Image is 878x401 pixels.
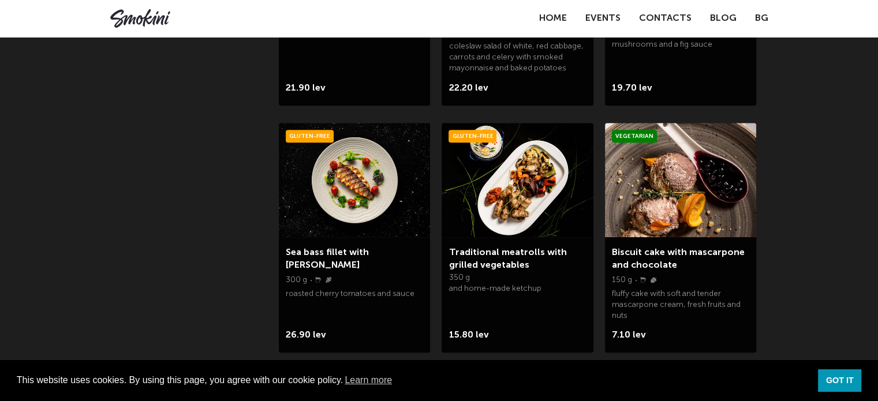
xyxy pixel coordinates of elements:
span: Gluten-free [286,130,334,143]
img: 35.jpg [605,123,756,237]
span: 19.70 lev [612,80,658,96]
a: BG [755,10,768,27]
a: Blog [710,14,737,23]
p: and home-made ketchup [449,283,586,298]
span: 26.90 lev [286,327,332,343]
a: Biscuit cake with mascarpone and chocolate [612,248,745,270]
p: 150 g [612,275,632,286]
span: This website uses cookies. By using this page, you agree with our cookie policy. [17,372,809,389]
span: 15.80 lev [449,327,495,343]
a: Home [539,14,567,23]
a: learn more about cookies [343,372,394,389]
img: Smokini_Winter_Menu_34.jpg [279,123,430,237]
img: 607ed789484f2294b09569ca09327f50d14cb96d2d1e2259c533813c12cb2ab9.jpeg [442,123,593,237]
p: roasted cherry tomatoes and sauce [286,288,423,303]
span: Gluten-free [449,130,496,143]
span: 7.10 lev [612,327,658,343]
span: Vegetarian [612,130,657,143]
span: 22.20 lev [449,80,495,96]
a: dismiss cookie message [818,369,861,392]
img: Nuts.svg [651,277,656,283]
a: Events [585,14,621,23]
a: Traditional meatrolls with grilled vegetables [449,248,566,270]
p: a croquet of smoked cheese, mushrooms and a fig sauce [612,28,749,54]
p: fluffy cake with soft and tender mascarpone cream, fresh fruits and nuts [612,288,749,325]
img: Milk.svg [640,277,646,283]
img: Fish.svg [326,277,331,283]
p: coleslaw salad of white, red cabbage, carrots and celery with smoked mayonnaise and baked potatoes [449,41,586,78]
span: 21.90 lev [286,80,332,96]
a: Contacts [639,14,692,23]
img: Milk.svg [315,277,321,283]
p: 350 g [449,272,469,283]
a: Sea bass fillet with [PERSON_NAME] [286,248,369,270]
p: 300 g [286,275,307,286]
